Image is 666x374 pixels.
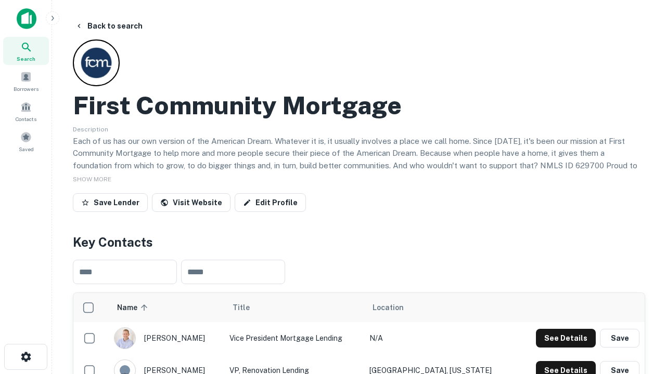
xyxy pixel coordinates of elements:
[3,37,49,65] a: Search
[364,293,515,322] th: Location
[233,301,263,314] span: Title
[17,55,35,63] span: Search
[224,322,364,354] td: Vice President Mortgage Lending
[3,67,49,95] a: Borrowers
[14,85,39,93] span: Borrowers
[3,127,49,155] a: Saved
[73,233,645,251] h4: Key Contacts
[373,301,404,314] span: Location
[614,291,666,341] iframe: Chat Widget
[536,329,596,348] button: See Details
[152,193,230,212] a: Visit Website
[3,97,49,125] a: Contacts
[73,90,402,121] h2: First Community Mortgage
[19,145,34,153] span: Saved
[109,293,224,322] th: Name
[17,8,36,29] img: capitalize-icon.png
[73,126,108,133] span: Description
[71,17,147,35] button: Back to search
[114,328,135,349] img: 1520878720083
[117,301,151,314] span: Name
[16,115,36,123] span: Contacts
[235,193,306,212] a: Edit Profile
[600,329,639,348] button: Save
[73,176,111,183] span: SHOW MORE
[364,322,515,354] td: N/A
[73,193,148,212] button: Save Lender
[73,135,645,184] p: Each of us has our own version of the American Dream. Whatever it is, it usually involves a place...
[114,327,219,349] div: [PERSON_NAME]
[224,293,364,322] th: Title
